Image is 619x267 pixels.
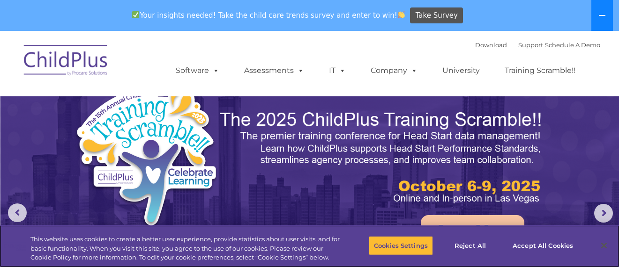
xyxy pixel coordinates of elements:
[495,61,585,80] a: Training Scramble!!
[19,38,113,85] img: ChildPlus by Procare Solutions
[594,235,614,256] button: Close
[441,236,500,255] button: Reject All
[410,7,463,24] a: Take Survey
[433,61,489,80] a: University
[166,61,229,80] a: Software
[398,11,405,18] img: 👏
[361,61,427,80] a: Company
[369,236,433,255] button: Cookies Settings
[416,7,458,24] span: Take Survey
[320,61,355,80] a: IT
[132,11,139,18] img: ✅
[545,41,600,49] a: Schedule A Demo
[507,236,578,255] button: Accept All Cookies
[128,6,409,24] span: Your insights needed! Take the child care trends survey and enter to win!
[235,61,313,80] a: Assessments
[518,41,543,49] a: Support
[130,100,170,107] span: Phone number
[130,62,159,69] span: Last name
[421,215,524,243] a: Learn More
[475,41,600,49] font: |
[30,235,341,262] div: This website uses cookies to create a better user experience, provide statistics about user visit...
[475,41,507,49] a: Download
